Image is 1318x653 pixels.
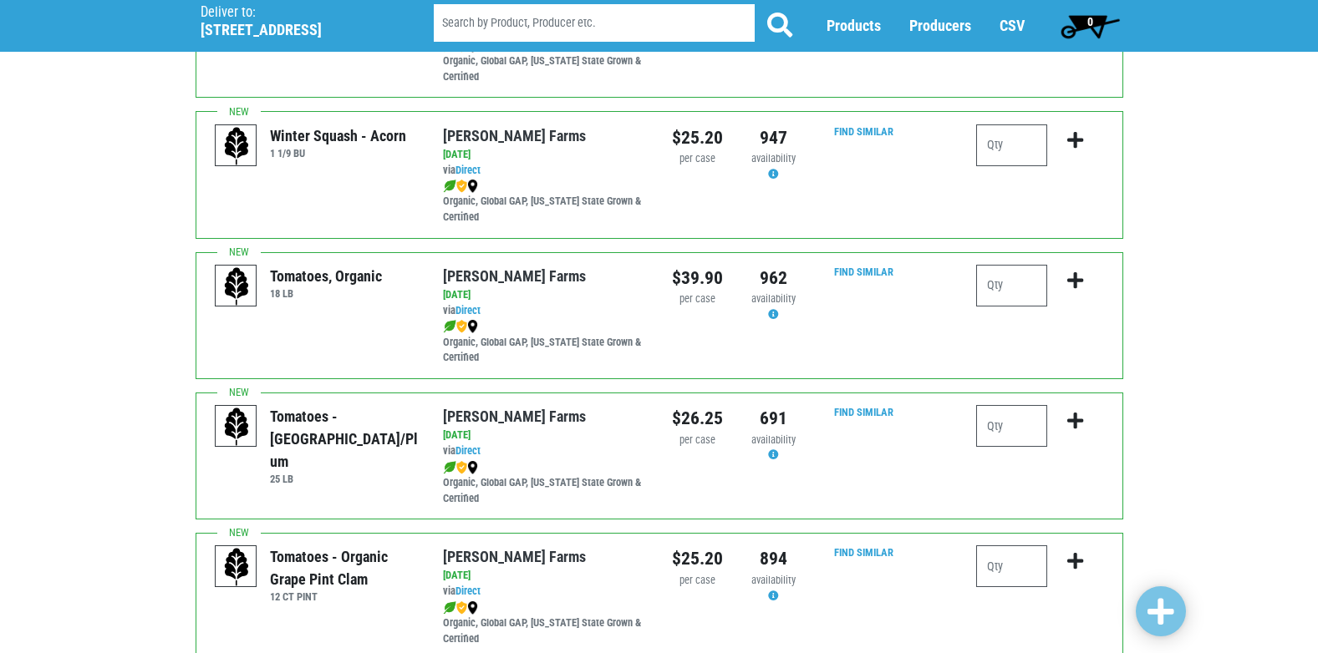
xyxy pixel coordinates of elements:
[976,265,1047,306] input: Qty
[455,444,481,457] a: Direct
[201,4,391,21] p: Deliver to:
[456,461,467,474] img: safety-e55c860ca8c00a9c171001a62a92dabd.png
[443,178,646,225] div: Organic, Global GAP, [US_STATE] State Grown & Certified
[672,124,723,151] div: $25.20
[467,461,478,474] img: map_marker-0e94453035b3232a4d21701695807de9.png
[455,585,481,597] a: Direct
[443,600,646,647] div: Organic, Global GAP, [US_STATE] State Grown & Certified
[270,473,418,485] h6: 25 LB
[672,291,723,307] div: per case
[456,180,467,193] img: safety-e55c860ca8c00a9c171001a62a92dabd.png
[443,127,586,144] a: [PERSON_NAME] Farms
[748,124,799,151] div: 947
[672,265,723,291] div: $39.90
[443,163,646,179] div: via
[216,266,257,307] img: placeholder-variety-43d6402dacf2d531de610a020419775a.svg
[672,405,723,432] div: $26.25
[443,303,646,319] div: via
[751,292,796,305] span: availability
[443,443,646,459] div: via
[270,590,418,603] h6: 12 CT PINT
[443,407,586,425] a: [PERSON_NAME] Farms
[443,287,646,303] div: [DATE]
[216,125,257,167] img: placeholder-variety-43d6402dacf2d531de610a020419775a.svg
[748,545,799,572] div: 894
[976,545,1047,587] input: Qty
[672,151,723,167] div: per case
[443,568,646,584] div: [DATE]
[827,18,881,35] a: Products
[443,428,646,443] div: [DATE]
[270,124,406,147] div: Winter Squash - Acorn
[834,546,893,559] a: Find Similar
[443,320,456,333] img: leaf-e5c59151409436ccce96b2ca1b28e03c.png
[834,406,893,418] a: Find Similar
[751,574,796,586] span: availability
[270,545,418,590] div: Tomatoes - Organic Grape Pint Clam
[467,320,478,333] img: map_marker-0e94453035b3232a4d21701695807de9.png
[834,266,893,278] a: Find Similar
[455,304,481,316] a: Direct
[270,405,418,473] div: Tomatoes - [GEOGRAPHIC_DATA]/Plum
[834,125,893,138] a: Find Similar
[748,265,799,291] div: 962
[672,573,723,589] div: per case
[443,584,646,600] div: via
[751,433,796,446] span: availability
[1087,15,1093,28] span: 0
[443,267,586,285] a: [PERSON_NAME] Farms
[443,180,456,193] img: leaf-e5c59151409436ccce96b2ca1b28e03c.png
[456,320,467,333] img: safety-e55c860ca8c00a9c171001a62a92dabd.png
[443,548,586,565] a: [PERSON_NAME] Farms
[751,152,796,165] span: availability
[455,164,481,176] a: Direct
[434,5,755,43] input: Search by Product, Producer etc.
[976,124,1047,166] input: Qty
[467,180,478,193] img: map_marker-0e94453035b3232a4d21701695807de9.png
[672,545,723,572] div: $25.20
[270,265,382,287] div: Tomatoes, Organic
[456,601,467,615] img: safety-e55c860ca8c00a9c171001a62a92dabd.png
[270,287,382,300] h6: 18 LB
[270,147,406,159] h6: 1 1/9 BU
[443,38,646,85] div: Organic, Global GAP, [US_STATE] State Grown & Certified
[443,601,456,615] img: leaf-e5c59151409436ccce96b2ca1b28e03c.png
[443,319,646,367] div: Organic, Global GAP, [US_STATE] State Grown & Certified
[909,18,971,35] a: Producers
[672,433,723,448] div: per case
[467,601,478,615] img: map_marker-0e94453035b3232a4d21701695807de9.png
[1053,9,1127,43] a: 0
[748,405,799,432] div: 691
[216,546,257,588] img: placeholder-variety-43d6402dacf2d531de610a020419775a.svg
[1000,18,1025,35] a: CSV
[976,405,1047,447] input: Qty
[216,406,257,448] img: placeholder-variety-43d6402dacf2d531de610a020419775a.svg
[443,147,646,163] div: [DATE]
[201,21,391,39] h5: [STREET_ADDRESS]
[443,461,456,474] img: leaf-e5c59151409436ccce96b2ca1b28e03c.png
[443,459,646,507] div: Organic, Global GAP, [US_STATE] State Grown & Certified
